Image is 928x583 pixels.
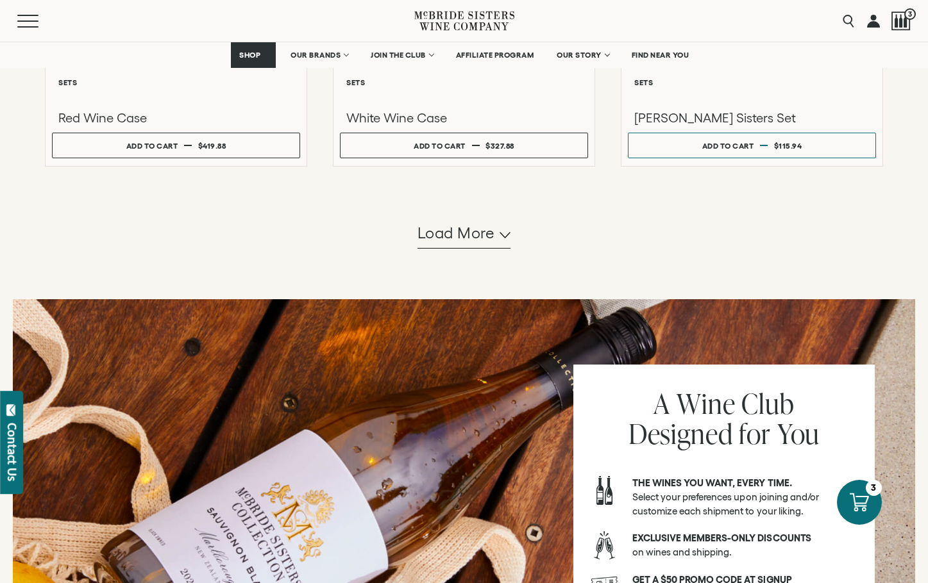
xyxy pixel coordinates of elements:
[58,110,294,126] h3: Red Wine Case
[126,136,178,155] div: Add to cart
[198,142,226,150] span: $419.88
[485,142,514,150] span: $327.88
[371,51,426,60] span: JOIN THE CLUB
[231,42,276,68] a: SHOP
[346,110,582,126] h3: White Wine Case
[677,384,735,422] span: Wine
[634,110,870,126] h3: [PERSON_NAME] Sisters Set
[418,218,511,249] button: Load more
[448,42,543,68] a: AFFILIATE PROGRAM
[632,531,857,559] p: on wines and shipping.
[239,51,261,60] span: SHOP
[340,133,588,158] button: Add to cart $327.88
[548,42,617,68] a: OUR STORY
[632,51,689,60] span: FIND NEAR YOU
[632,532,811,543] strong: Exclusive members-only discounts
[623,42,698,68] a: FIND NEAR YOU
[739,415,771,452] span: for
[702,136,754,155] div: Add to cart
[456,51,534,60] span: AFFILIATE PROGRAM
[6,423,19,481] div: Contact Us
[628,133,876,158] button: Add to cart $115.94
[866,480,882,496] div: 3
[632,476,857,518] p: Select your preferences upon joining and/or customize each shipment to your liking.
[17,15,63,28] button: Mobile Menu Trigger
[362,42,441,68] a: JOIN THE CLUB
[629,415,733,452] span: Designed
[654,384,670,422] span: A
[904,8,916,20] span: 3
[291,51,341,60] span: OUR BRANDS
[777,415,820,452] span: You
[741,384,794,422] span: Club
[282,42,356,68] a: OUR BRANDS
[414,136,466,155] div: Add to cart
[58,78,294,86] h6: Sets
[774,142,802,150] span: $115.94
[557,51,602,60] span: OUR STORY
[346,78,582,86] h6: Sets
[52,133,300,158] button: Add to cart $419.88
[418,222,495,244] span: Load more
[634,78,870,86] h6: Sets
[632,477,792,488] strong: The wines you want, every time.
